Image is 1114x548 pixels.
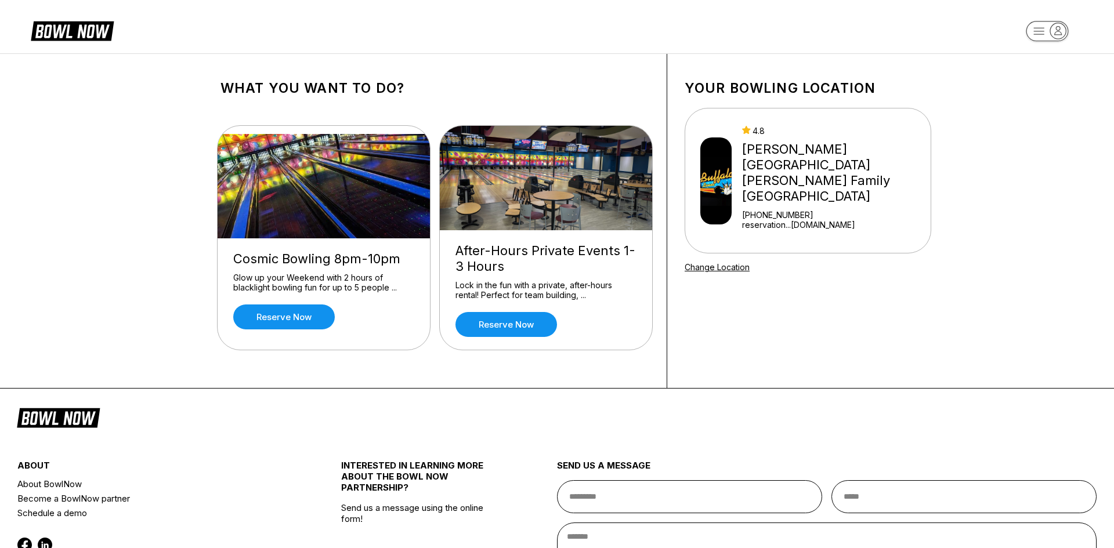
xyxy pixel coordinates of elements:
[455,243,636,274] div: After-Hours Private Events 1-3 Hours
[685,80,931,96] h1: Your bowling location
[700,137,732,224] img: Buffaloe Lanes Mebane Family Bowling Center
[17,506,287,520] a: Schedule a demo
[341,460,503,502] div: INTERESTED IN LEARNING MORE ABOUT THE BOWL NOW PARTNERSHIP?
[233,304,335,329] a: Reserve now
[455,280,636,300] div: Lock in the fun with a private, after-hours rental! Perfect for team building, ...
[455,312,557,337] a: Reserve now
[17,460,287,477] div: about
[233,251,414,267] div: Cosmic Bowling 8pm-10pm
[17,491,287,506] a: Become a BowlNow partner
[685,262,750,272] a: Change Location
[557,460,1097,480] div: send us a message
[742,126,926,136] div: 4.8
[742,141,926,204] div: [PERSON_NAME][GEOGRAPHIC_DATA] [PERSON_NAME] Family [GEOGRAPHIC_DATA]
[742,220,926,230] a: reservation...[DOMAIN_NAME]
[440,126,653,230] img: After-Hours Private Events 1-3 Hours
[233,273,414,293] div: Glow up your Weekend with 2 hours of blacklight bowling fun for up to 5 people ...
[17,477,287,491] a: About BowlNow
[220,80,649,96] h1: What you want to do?
[218,134,431,238] img: Cosmic Bowling 8pm-10pm
[742,210,926,220] div: [PHONE_NUMBER]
